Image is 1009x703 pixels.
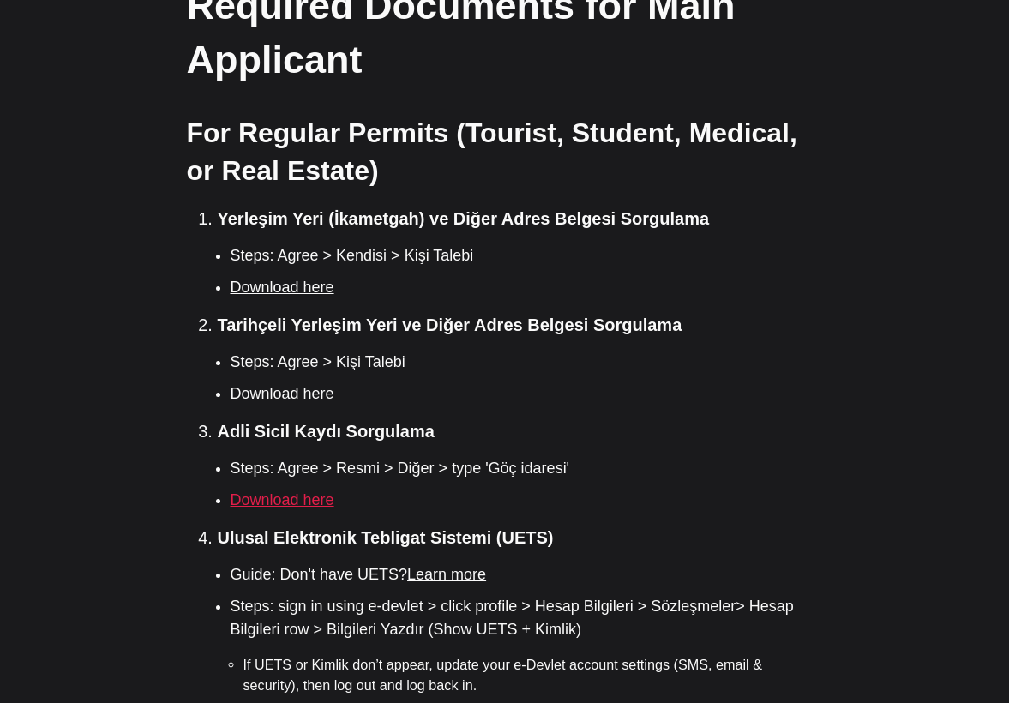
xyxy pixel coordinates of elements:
a: Learn more [407,566,486,583]
a: Download here [231,491,334,508]
strong: Yerleşim Yeri (İkametgah) ve Diğer Adres Belgesi Sorgulama [218,209,710,228]
li: Steps: Agree > Kendisi > Kişi Talebi [231,244,822,267]
li: Steps: Agree > Kişi Talebi [231,351,822,374]
li: Steps: Agree > Resmi > Diğer > type 'Göç idaresi' [231,457,822,480]
strong: Tarihçeli Yerleşim Yeri ve Diğer Adres Belgesi Sorgulama [218,315,682,334]
h3: For Regular Permits (Tourist, Student, Medical, or Real Estate) [187,114,821,191]
a: Download here [231,385,334,402]
li: If UETS or Kimlik don’t appear, update your e-Devlet account settings (SMS, email & security), th... [243,654,822,696]
strong: Ulusal Elektronik Tebligat Sistemi (UETS) [218,528,554,547]
a: Download here [231,279,334,296]
strong: Adli Sicil Kaydı Sorgulama [218,422,435,441]
li: Guide: Don't have UETS? [231,563,822,586]
li: Steps: sign in using e-devlet > click profile > Hesap Bilgileri > Sözleşmeler> Hesap Bilgileri ro... [231,595,822,696]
